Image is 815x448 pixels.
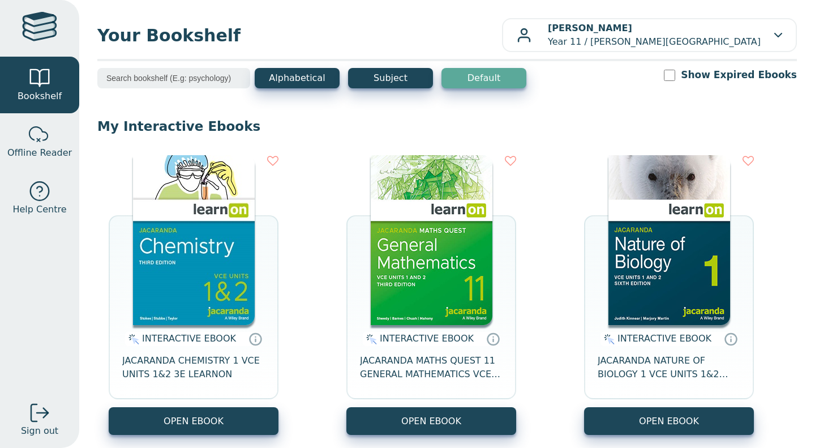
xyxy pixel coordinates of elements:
img: interactive.svg [600,332,615,346]
p: My Interactive Ebooks [97,118,797,135]
span: INTERACTIVE EBOOK [142,333,236,344]
img: interactive.svg [363,332,377,346]
b: [PERSON_NAME] [548,23,632,33]
span: JACARANDA CHEMISTRY 1 VCE UNITS 1&2 3E LEARNON [122,354,265,381]
span: Help Centre [12,203,66,216]
a: Interactive eBooks are accessed online via the publisher’s portal. They contain interactive resou... [486,332,500,345]
img: 37f81dd5-9e6c-4284-8d4c-e51904e9365e.jpg [133,155,255,325]
button: OPEN EBOOK [346,407,516,435]
span: Sign out [21,424,58,438]
img: f7b900ab-df9f-4510-98da-0629c5cbb4fd.jpg [371,155,492,325]
button: Subject [348,68,433,88]
span: INTERACTIVE EBOOK [380,333,474,344]
span: INTERACTIVE EBOOK [617,333,711,344]
button: [PERSON_NAME]Year 11 / [PERSON_NAME][GEOGRAPHIC_DATA] [502,18,797,52]
p: Year 11 / [PERSON_NAME][GEOGRAPHIC_DATA] [548,22,761,49]
button: OPEN EBOOK [109,407,278,435]
span: Bookshelf [18,89,62,103]
span: JACARANDA NATURE OF BIOLOGY 1 VCE UNITS 1&2 LEARNON 6E (INCL STUDYON) EBOOK [598,354,740,381]
a: Interactive eBooks are accessed online via the publisher’s portal. They contain interactive resou... [724,332,737,345]
span: Your Bookshelf [97,23,502,48]
a: Interactive eBooks are accessed online via the publisher’s portal. They contain interactive resou... [248,332,262,345]
input: Search bookshelf (E.g: psychology) [97,68,250,88]
img: bac72b22-5188-ea11-a992-0272d098c78b.jpg [608,155,730,325]
button: OPEN EBOOK [584,407,754,435]
span: JACARANDA MATHS QUEST 11 GENERAL MATHEMATICS VCE UNITS 1&2 3E LEARNON [360,354,503,381]
label: Show Expired Ebooks [681,68,797,82]
button: Default [441,68,526,88]
button: Alphabetical [255,68,340,88]
img: interactive.svg [125,332,139,346]
span: Offline Reader [7,146,72,160]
